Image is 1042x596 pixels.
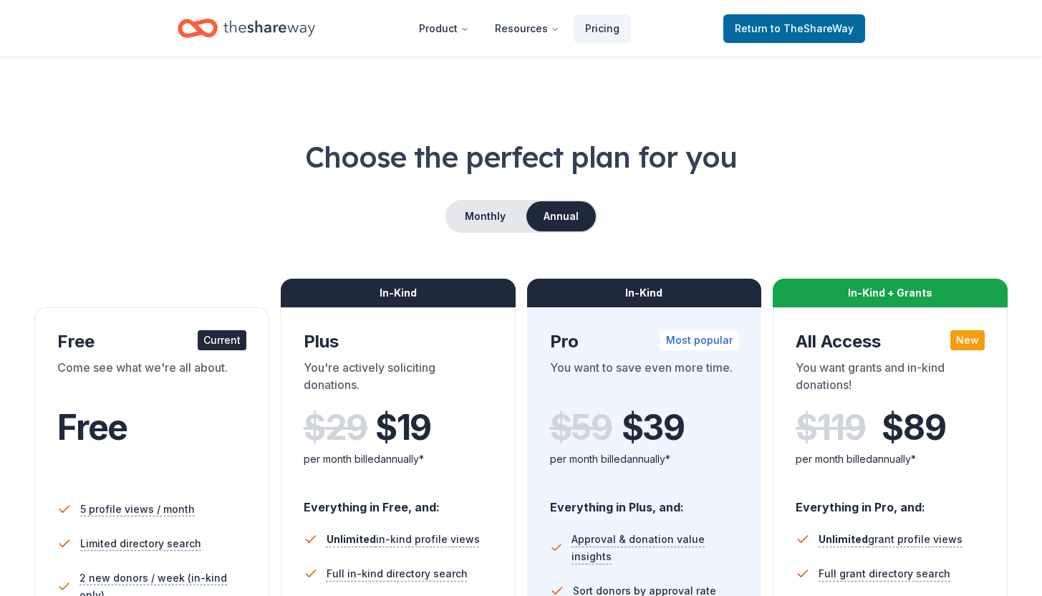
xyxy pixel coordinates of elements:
[550,486,739,516] div: Everything in Plus, and:
[550,359,739,399] div: You want to save even more time.
[407,14,481,43] button: Product
[735,20,854,37] span: Return
[304,330,493,353] div: Plus
[80,535,201,552] span: Limited directory search
[80,501,195,518] span: 5 profile views / month
[447,201,524,231] button: Monthly
[819,565,950,582] span: Full grant directory search
[771,22,854,34] span: to TheShareWay
[550,451,739,468] div: per month billed annually*
[796,359,985,399] div: You want grants and in-kind donations!
[796,486,985,516] div: Everything in Pro, and:
[527,279,762,307] div: In-Kind
[723,14,865,43] a: Returnto TheShareWay
[796,330,985,353] div: All Access
[304,451,493,468] div: per month billed annually*
[819,533,868,545] span: Unlimited
[483,14,571,43] button: Resources
[796,451,985,468] div: per month billed annually*
[34,137,1008,177] h1: Choose the perfect plan for you
[819,533,963,545] span: grant profile views
[574,14,631,43] a: Pricing
[375,408,431,448] span: $ 19
[550,330,739,353] div: Pro
[178,11,315,45] a: Home
[327,533,376,545] span: Unlimited
[327,565,468,582] span: Full in-kind directory search
[281,279,516,307] div: In-Kind
[57,330,246,353] div: Free
[622,408,685,448] span: $ 39
[304,359,493,399] div: You're actively soliciting donations.
[773,279,1008,307] div: In-Kind + Grants
[882,408,945,448] span: $ 89
[950,330,985,350] div: New
[407,11,631,45] nav: Main
[57,406,127,448] span: Free
[526,201,596,231] button: Annual
[571,531,738,565] span: Approval & donation value insights
[327,533,480,545] span: in-kind profile views
[198,330,246,350] div: Current
[304,486,493,516] div: Everything in Free, and:
[57,359,246,399] div: Come see what we're all about.
[660,330,738,350] div: Most popular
